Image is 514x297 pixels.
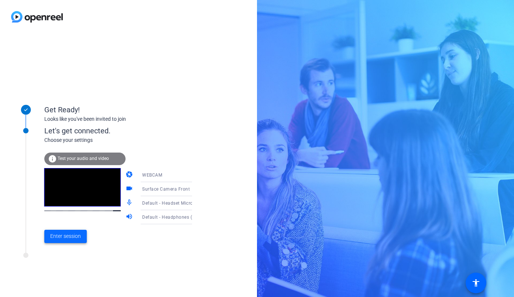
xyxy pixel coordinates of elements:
[44,125,207,136] div: Let's get connected.
[44,115,192,123] div: Looks like you've been invited to join
[142,200,318,206] span: Default - Headset Microphone (3.5mm connector) (Surface High Definition Audio)
[44,104,192,115] div: Get Ready!
[126,185,134,194] mat-icon: videocam
[142,187,190,192] span: Surface Camera Front
[48,154,57,163] mat-icon: info
[126,171,134,180] mat-icon: camera
[50,232,81,240] span: Enter session
[142,214,301,220] span: Default - Headphones (3.5mm connector) (Surface High Definition Audio)
[142,173,162,178] span: WEBCAM
[126,213,134,222] mat-icon: volume_up
[126,199,134,208] mat-icon: mic_none
[58,156,109,161] span: Test your audio and video
[44,136,207,144] div: Choose your settings
[472,279,480,287] mat-icon: accessibility
[44,230,87,243] button: Enter session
